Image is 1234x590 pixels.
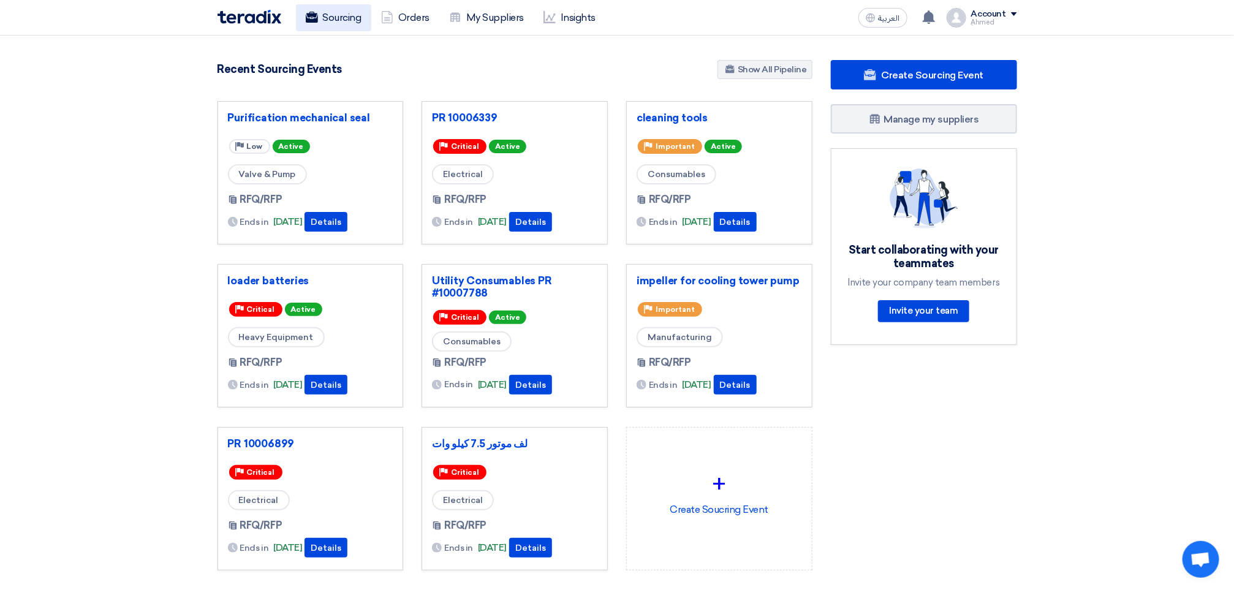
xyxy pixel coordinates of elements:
div: ِAhmed [971,19,1017,26]
a: Open chat [1183,541,1219,578]
button: العربية [858,8,907,28]
button: Details [509,212,552,232]
span: Ends in [240,216,269,229]
a: Insights [534,4,605,31]
img: Teradix logo [218,10,281,24]
span: Ends in [444,378,473,391]
span: [DATE] [683,378,711,392]
span: Critical [451,313,479,322]
span: [DATE] [478,215,507,229]
button: Details [305,538,347,558]
a: لف موتور 7.5 كيلو وات [432,437,597,450]
span: Critical [247,305,275,314]
span: RFQ/RFP [444,192,486,207]
span: Ends in [649,379,678,391]
span: [DATE] [273,215,302,229]
button: Details [509,375,552,395]
span: Create Sourcing Event [881,69,983,81]
span: Electrical [432,164,494,184]
span: Consumables [432,331,512,352]
span: [DATE] [683,215,711,229]
span: Active [285,303,322,316]
span: RFQ/RFP [649,355,691,370]
span: [DATE] [273,541,302,555]
span: RFQ/RFP [240,355,282,370]
span: Active [489,311,526,324]
span: Electrical [432,490,494,510]
span: Valve & Pump [228,164,307,184]
div: Create Soucring Event [637,437,802,545]
span: Critical [451,142,479,151]
span: Important [656,305,695,314]
button: Details [509,538,552,558]
span: RFQ/RFP [240,192,282,207]
span: Ends in [240,542,269,554]
a: Show All Pipeline [717,60,812,79]
div: Account [971,9,1006,20]
span: RFQ/RFP [649,192,691,207]
span: [DATE] [478,378,507,392]
span: Ends in [444,542,473,554]
span: Important [656,142,695,151]
a: cleaning tools [637,112,802,124]
span: Consumables [637,164,716,184]
a: Utility Consumables PR #10007788 [432,274,597,299]
a: My Suppliers [439,4,534,31]
a: Purification mechanical seal [228,112,393,124]
img: profile_test.png [947,8,966,28]
button: Details [305,375,347,395]
span: Active [489,140,526,153]
span: RFQ/RFP [444,518,486,533]
span: Manufacturing [637,327,723,347]
span: العربية [878,14,900,23]
a: PR 10006899 [228,437,393,450]
a: PR 10006339 [432,112,597,124]
span: Ends in [649,216,678,229]
a: Orders [371,4,439,31]
span: Critical [451,468,479,477]
a: Invite your team [878,300,969,322]
span: Critical [247,468,275,477]
img: invite_your_team.svg [890,168,958,229]
span: Ends in [240,379,269,391]
a: impeller for cooling tower pump [637,274,802,287]
span: [DATE] [478,541,507,555]
button: Details [714,375,757,395]
span: Active [273,140,310,153]
span: [DATE] [273,378,302,392]
a: loader batteries [228,274,393,287]
div: Start collaborating with your teammates [846,243,1002,271]
span: Ends in [444,216,473,229]
div: + [637,466,802,502]
span: Heavy Equipment [228,327,325,347]
span: Low [247,142,263,151]
span: RFQ/RFP [240,518,282,533]
span: Active [705,140,742,153]
a: Sourcing [296,4,371,31]
span: RFQ/RFP [444,355,486,370]
button: Details [714,212,757,232]
span: Electrical [228,490,290,510]
h4: Recent Sourcing Events [218,62,342,76]
a: Manage my suppliers [831,104,1017,134]
div: Invite your company team members [846,277,1002,288]
button: Details [305,212,347,232]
